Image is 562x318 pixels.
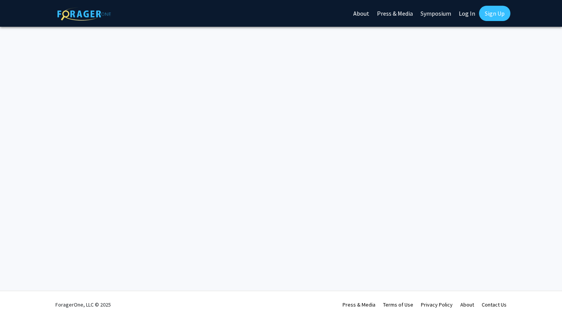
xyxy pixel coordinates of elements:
a: About [460,301,474,308]
img: ForagerOne Logo [57,7,111,21]
div: ForagerOne, LLC © 2025 [55,291,111,318]
a: Contact Us [482,301,507,308]
a: Terms of Use [383,301,413,308]
a: Press & Media [343,301,375,308]
a: Privacy Policy [421,301,453,308]
a: Sign Up [479,6,510,21]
